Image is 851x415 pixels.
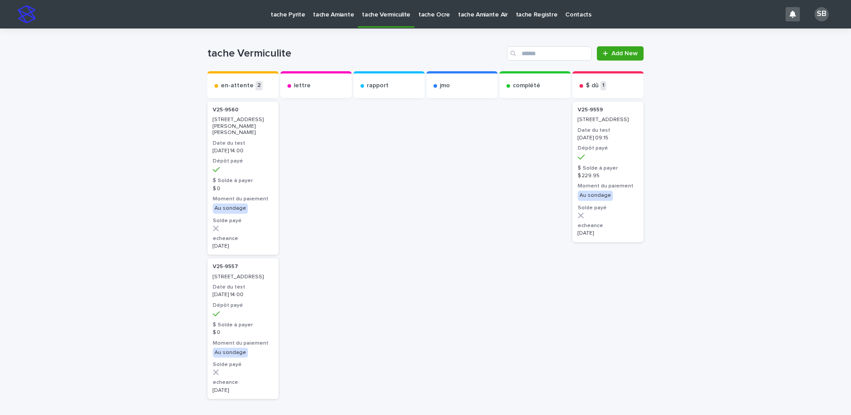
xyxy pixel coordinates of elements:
p: V25-9560 [213,107,239,113]
p: [DATE] [213,243,273,249]
h3: $ Solde à payer [213,321,273,329]
p: V25-9557 [213,264,238,270]
h3: $ Solde à payer [213,177,273,184]
a: V25-9560 [STREET_ADDRESS][PERSON_NAME][PERSON_NAME]Date du test[DATE] 14:00Dépôt payé$ Solde à pa... [207,102,279,255]
p: 2 [255,81,263,90]
p: 1 [600,81,606,90]
div: Au sondage [213,348,248,358]
p: [STREET_ADDRESS] [213,274,273,280]
h3: Dépôt payé [213,158,273,165]
p: jmo [440,82,450,90]
p: [STREET_ADDRESS] [578,117,638,123]
p: [DATE] 14:00 [213,148,273,154]
h1: tache Vermiculite [207,47,503,60]
img: stacker-logo-s-only.png [18,5,36,23]
h3: echeance [213,379,273,386]
p: [STREET_ADDRESS][PERSON_NAME][PERSON_NAME] [213,117,273,136]
h3: Date du test [213,140,273,147]
div: Au sondage [578,191,613,200]
p: $ 229.95 [578,173,638,179]
h3: $ Solde à payer [578,165,638,172]
div: SB [815,7,829,21]
p: en-attente [221,82,254,90]
p: $ dû [586,82,599,90]
p: V25-9559 [578,107,603,113]
h3: Date du test [213,284,273,291]
p: [DATE] [578,230,638,236]
input: Search [507,46,592,61]
h3: Solde payé [213,217,273,224]
h3: Moment du paiement [578,183,638,190]
p: [DATE] 09:15 [578,135,638,141]
a: V25-9559 [STREET_ADDRESS]Date du test[DATE] 09:15Dépôt payé$ Solde à payer$ 229.95Moment du paiem... [572,102,644,242]
a: Add New [597,46,644,61]
h3: Moment du paiement [213,195,273,203]
p: rapport [367,82,389,90]
p: $ 0 [213,186,273,192]
h3: Solde payé [578,204,638,212]
a: V25-9557 [STREET_ADDRESS]Date du test[DATE] 14:00Dépôt payé$ Solde à payer$ 0Moment du paiementAu... [207,258,279,399]
h3: Moment du paiement [213,340,273,347]
p: lettre [294,82,311,90]
h3: echeance [213,235,273,242]
h3: Solde payé [213,361,273,368]
span: Add New [612,50,638,57]
h3: echeance [578,222,638,229]
p: [DATE] [213,387,273,394]
p: [DATE] 14:00 [213,292,273,298]
h3: Date du test [578,127,638,134]
h3: Dépôt payé [578,145,638,152]
h3: Dépôt payé [213,302,273,309]
p: $ 0 [213,330,273,336]
div: Au sondage [213,203,248,213]
p: complété [513,82,540,90]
